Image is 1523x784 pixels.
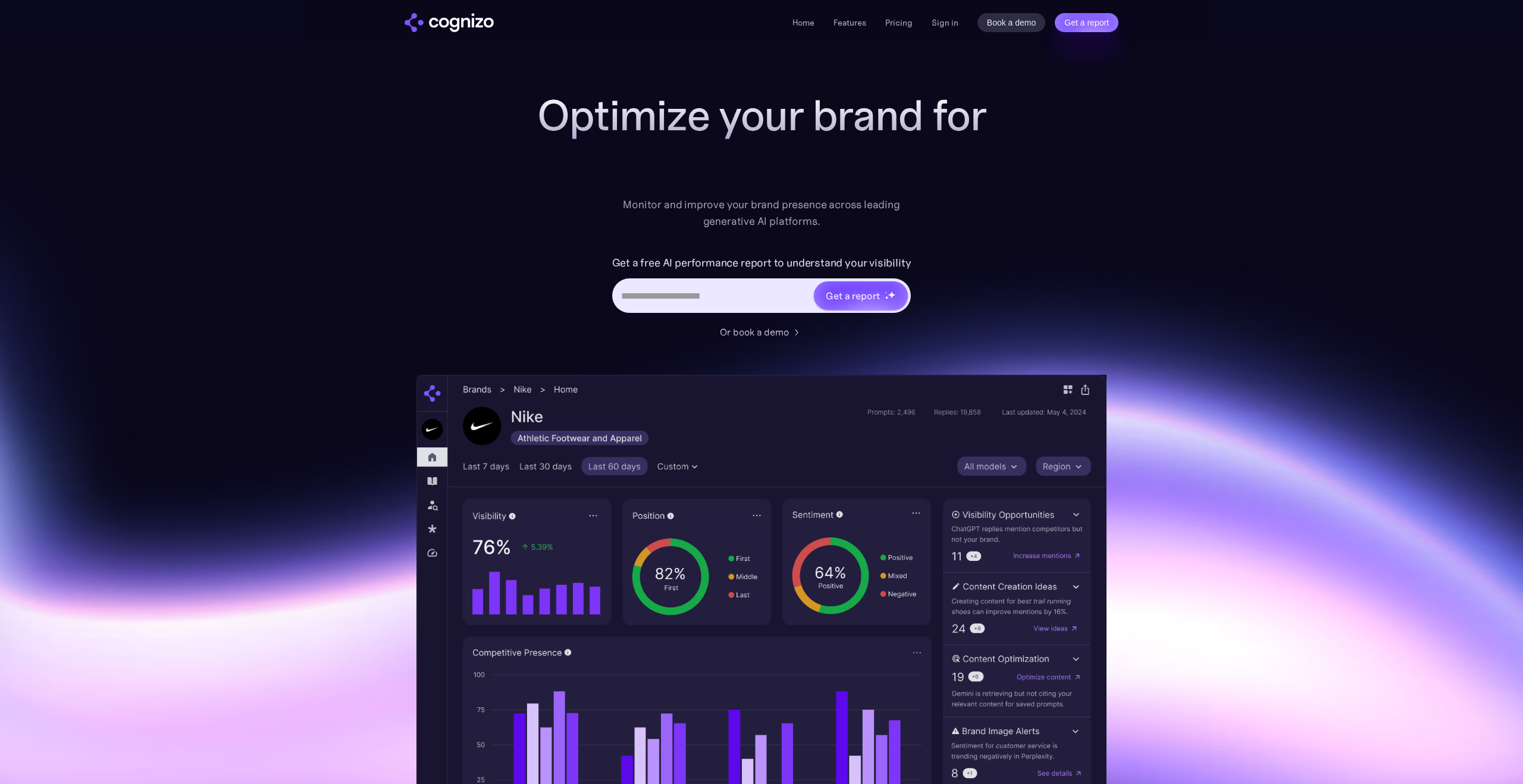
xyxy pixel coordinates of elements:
[1055,13,1118,32] a: Get a report
[720,325,803,339] a: Or book a demo
[888,291,895,299] img: star
[977,13,1046,32] a: Book a demo
[720,325,789,339] div: Or book a demo
[885,296,889,300] img: star
[833,17,866,28] a: Features
[792,17,814,28] a: Home
[885,17,913,28] a: Pricing
[612,253,911,272] label: Get a free AI performance report to understand your visibility
[826,288,879,303] div: Get a report
[813,280,909,311] a: Get a reportstarstarstar
[615,196,908,230] div: Monitor and improve your brand presence across leading generative AI platforms.
[932,15,958,30] a: Sign in
[405,13,494,32] a: home
[885,291,886,293] img: star
[524,92,999,139] h1: Optimize your brand for
[405,13,494,32] img: cognizo logo
[612,253,911,319] form: Hero URL Input Form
